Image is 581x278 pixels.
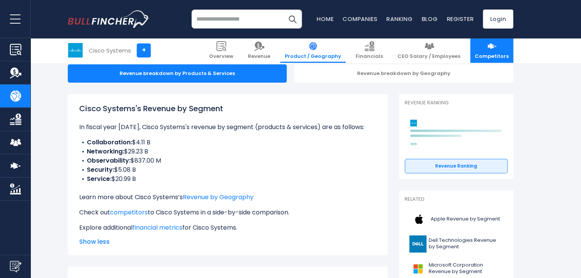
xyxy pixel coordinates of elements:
[343,15,377,23] a: Companies
[421,15,437,23] a: Blog
[110,208,148,217] a: competitors
[409,118,418,128] img: Cisco Systems competitors logo
[87,147,124,156] b: Networking:
[283,10,302,29] button: Search
[68,43,83,58] img: CSCO logo
[409,139,418,149] img: Hewlett Packard Enterprise Company competitors logo
[89,46,131,55] div: Cisco Systems
[132,223,182,232] a: financial metrics
[248,53,270,60] span: Revenue
[294,64,513,83] div: Revenue breakdown by Geography
[79,193,376,202] p: Learn more about Cisco Systems’s
[431,216,500,222] span: Apple Revenue by Segment
[356,53,383,60] span: Financials
[79,237,376,246] span: Show less
[87,174,112,183] b: Service:
[204,38,238,63] a: Overview
[137,43,151,58] a: +
[429,262,503,275] span: Microsoft Corporation Revenue by Segment
[405,159,508,173] a: Revenue Ranking
[397,53,460,60] span: CEO Salary / Employees
[409,211,428,228] img: AAPL logo
[285,53,341,60] span: Product / Geography
[405,233,508,254] a: Dell Technologies Revenue by Segment
[79,138,376,147] li: $4.11 B
[87,138,132,147] b: Collaboration:
[87,156,131,165] b: Observability:
[393,38,465,63] a: CEO Salary / Employees
[470,38,513,63] a: Competitors
[483,10,513,29] a: Login
[79,174,376,184] li: $20.99 B
[79,223,376,232] p: Explore additional for Cisco Systems.
[79,123,376,132] p: In fiscal year [DATE], Cisco Systems's revenue by segment (products & services) are as follows:
[280,38,346,63] a: Product / Geography
[405,196,508,203] p: Related
[429,237,503,250] span: Dell Technologies Revenue by Segment
[209,53,233,60] span: Overview
[386,15,412,23] a: Ranking
[351,38,388,63] a: Financials
[475,53,509,60] span: Competitors
[243,38,275,63] a: Revenue
[79,147,376,156] li: $29.23 B
[183,193,254,201] a: Revenue by Geography
[405,100,508,106] p: Revenue Ranking
[87,165,114,174] b: Security:
[68,10,150,28] a: Go to homepage
[79,165,376,174] li: $5.08 B
[409,235,426,252] img: DELL logo
[68,10,150,28] img: bullfincher logo
[405,209,508,230] a: Apple Revenue by Segment
[317,15,334,23] a: Home
[79,208,376,217] p: Check out to Cisco Systems in a side-by-side comparison.
[79,103,376,114] h1: Cisco Systems's Revenue by Segment
[409,260,426,277] img: MSFT logo
[68,64,287,83] div: Revenue breakdown by Products & Services
[79,156,376,165] li: $837.00 M
[447,15,474,23] a: Register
